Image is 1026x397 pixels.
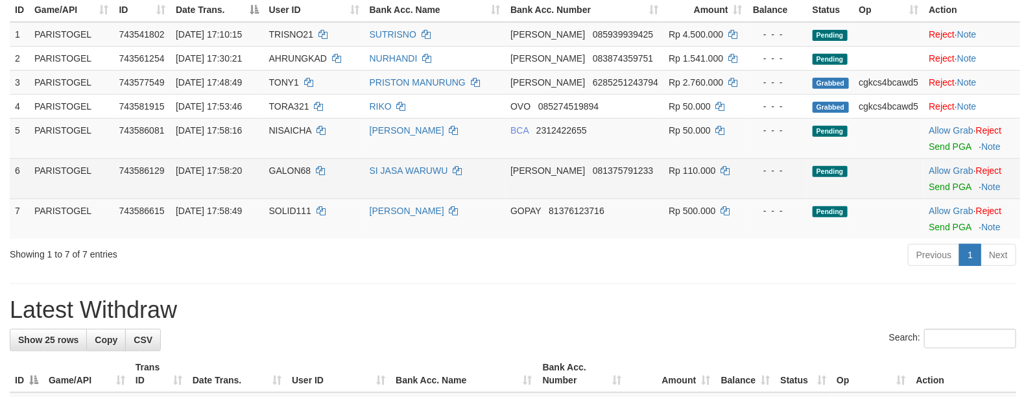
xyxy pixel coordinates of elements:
span: Rp 110.000 [669,165,715,176]
td: · [924,46,1020,70]
th: User ID: activate to sort column ascending [287,355,390,392]
span: Pending [813,206,848,217]
a: Send PGA [929,222,971,232]
span: [DATE] 17:53:46 [176,101,242,112]
th: Game/API: activate to sort column ascending [43,355,130,392]
span: 743586081 [119,125,164,136]
div: - - - [753,164,802,177]
a: Note [981,141,1001,152]
th: ID: activate to sort column descending [10,355,43,392]
span: TORA321 [269,101,309,112]
th: Amount: activate to sort column ascending [627,355,716,392]
span: Rp 50.000 [669,125,711,136]
a: NURHANDI [370,53,418,64]
span: [PERSON_NAME] [510,53,585,64]
span: Grabbed [813,78,849,89]
span: NISAICHA [269,125,311,136]
span: Show 25 rows [18,335,78,345]
span: · [929,165,975,176]
span: Copy [95,335,117,345]
span: Copy 081375791233 to clipboard [593,165,653,176]
a: Copy [86,329,126,351]
td: 1 [10,22,29,47]
span: [DATE] 17:48:49 [176,77,242,88]
span: Rp 4.500.000 [669,29,723,40]
div: Showing 1 to 7 of 7 entries [10,243,418,261]
td: cgkcs4bcawd5 [854,70,924,94]
a: Note [957,101,977,112]
div: - - - [753,28,802,41]
a: Send PGA [929,182,971,192]
td: · [924,22,1020,47]
h1: Latest Withdraw [10,297,1016,323]
td: 3 [10,70,29,94]
div: - - - [753,52,802,65]
span: Copy 2312422655 to clipboard [536,125,587,136]
span: GALON68 [269,165,311,176]
span: Copy 085274519894 to clipboard [538,101,599,112]
a: Reject [976,165,1002,176]
span: Rp 500.000 [669,206,715,216]
a: RIKO [370,101,392,112]
span: 743577549 [119,77,164,88]
span: TRISNO21 [269,29,313,40]
a: Note [981,222,1001,232]
span: Grabbed [813,102,849,113]
th: Trans ID: activate to sort column ascending [130,355,187,392]
span: Copy 083874359751 to clipboard [593,53,653,64]
span: BCA [510,125,529,136]
span: AHRUNGKAD [269,53,327,64]
span: Copy 085939939425 to clipboard [593,29,653,40]
span: Pending [813,126,848,137]
a: Note [957,77,977,88]
td: 4 [10,94,29,118]
span: [PERSON_NAME] [510,77,585,88]
span: [DATE] 17:30:21 [176,53,242,64]
th: Status: activate to sort column ascending [775,355,831,392]
th: Op: activate to sort column ascending [831,355,911,392]
label: Search: [889,329,1016,348]
span: · [929,125,975,136]
span: Copy 81376123716 to clipboard [549,206,604,216]
a: Previous [908,244,960,266]
div: - - - [753,100,802,113]
a: Reject [929,77,955,88]
span: TONY1 [269,77,299,88]
a: Next [981,244,1016,266]
a: Reject [976,206,1002,216]
td: PARISTOGEL [29,70,113,94]
td: · [924,94,1020,118]
span: OVO [510,101,531,112]
td: PARISTOGEL [29,198,113,239]
td: · [924,118,1020,158]
td: PARISTOGEL [29,46,113,70]
span: 743586615 [119,206,164,216]
span: [DATE] 17:58:16 [176,125,242,136]
a: Reject [929,53,955,64]
a: Show 25 rows [10,329,87,351]
div: - - - [753,76,802,89]
span: 743561254 [119,53,164,64]
a: [PERSON_NAME] [370,206,444,216]
div: - - - [753,204,802,217]
td: · [924,70,1020,94]
a: Allow Grab [929,125,973,136]
td: cgkcs4bcawd5 [854,94,924,118]
span: Copy 6285251243794 to clipboard [593,77,658,88]
span: Rp 1.541.000 [669,53,723,64]
a: Note [957,53,977,64]
a: SI JASA WARUWU [370,165,448,176]
span: 743541802 [119,29,164,40]
th: Balance: activate to sort column ascending [715,355,775,392]
a: [PERSON_NAME] [370,125,444,136]
input: Search: [924,329,1016,348]
span: Pending [813,54,848,65]
td: 7 [10,198,29,239]
span: [PERSON_NAME] [510,165,585,176]
th: Bank Acc. Name: activate to sort column ascending [390,355,538,392]
th: Date Trans.: activate to sort column ascending [187,355,287,392]
a: Send PGA [929,141,971,152]
span: [DATE] 17:58:49 [176,206,242,216]
a: PRISTON MANURUNG [370,77,466,88]
td: 2 [10,46,29,70]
